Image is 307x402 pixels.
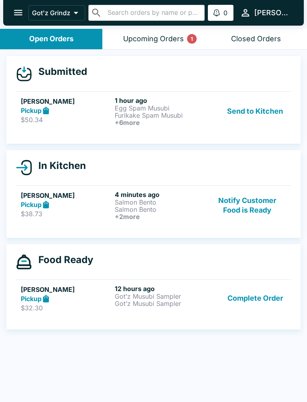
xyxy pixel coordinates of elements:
p: $32.30 [21,304,112,312]
button: Complete Order [224,285,286,312]
h6: 12 hours ago [115,285,205,293]
p: Furikake Spam Musubi [115,112,205,119]
p: 1 [191,35,193,43]
button: Got'z Grindz [28,5,85,20]
h6: + 6 more [115,119,205,126]
div: Upcoming Orders [123,34,184,44]
p: $50.34 [21,116,112,124]
h6: 4 minutes ago [115,191,205,199]
button: open drawer [8,2,28,23]
h4: In Kitchen [32,160,86,172]
button: Notify Customer Food is Ready [209,191,286,220]
h6: 1 hour ago [115,96,205,105]
p: 0 [223,9,227,17]
h5: [PERSON_NAME] [21,96,112,106]
a: [PERSON_NAME]Pickup$32.3012 hours agoGot’z Musubi SamplerGot’z Musubi SamplerComplete Order [16,279,291,317]
strong: Pickup [21,201,42,209]
strong: Pickup [21,107,42,115]
div: Open Orders [29,34,74,44]
div: Closed Orders [231,34,281,44]
p: Got'z Grindz [32,9,70,17]
a: [PERSON_NAME]Pickup$38.734 minutes agoSalmon BentoSalmon Bento+2moreNotify Customer Food is Ready [16,185,291,225]
p: Got’z Musubi Sampler [115,293,205,300]
h5: [PERSON_NAME] [21,285,112,294]
strong: Pickup [21,295,42,303]
p: $38.73 [21,210,112,218]
button: Send to Kitchen [224,96,286,126]
h5: [PERSON_NAME] [21,191,112,200]
h4: Food Ready [32,254,93,266]
h6: + 2 more [115,213,205,220]
div: [PERSON_NAME] [254,8,291,18]
a: [PERSON_NAME]Pickup$50.341 hour agoEgg Spam MusubiFurikake Spam Musubi+6moreSend to Kitchen [16,91,291,131]
p: Salmon Bento [115,206,205,213]
p: Egg Spam Musubi [115,105,205,112]
p: Got’z Musubi Sampler [115,300,205,307]
h4: Submitted [32,66,87,78]
p: Salmon Bento [115,199,205,206]
input: Search orders by name or phone number [105,7,201,18]
button: [PERSON_NAME] [237,4,294,21]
